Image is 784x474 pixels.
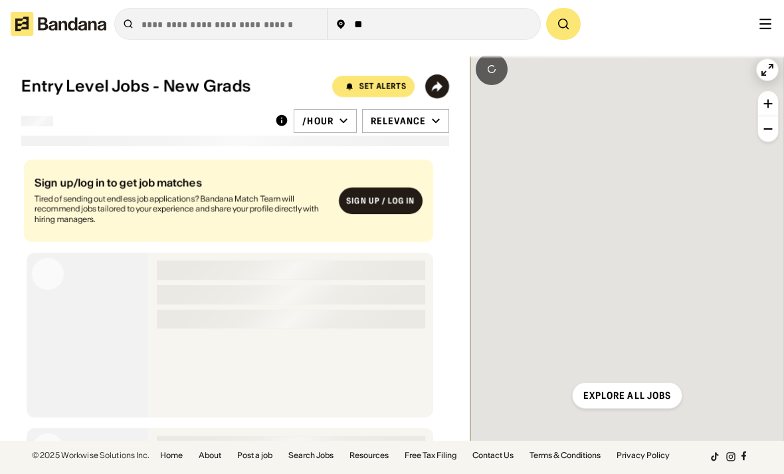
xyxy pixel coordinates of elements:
a: Search Jobs [288,451,334,459]
img: Bandana logotype [11,12,106,36]
a: Resources [349,451,389,459]
a: Post a job [237,451,272,459]
div: Set Alerts [359,82,407,90]
a: Terms & Conditions [530,451,601,459]
a: About [199,451,221,459]
a: Home [160,451,183,459]
div: Sign up / Log in [347,195,415,206]
div: Sign up/log in to get job matches [35,178,328,188]
a: Free Tax Filing [405,451,456,459]
div: Entry Level Jobs - New Grads [21,77,251,96]
a: Contact Us [472,451,514,459]
div: /hour [302,115,334,127]
a: Privacy Policy [617,451,670,459]
div: Relevance [371,115,426,127]
div: Tired of sending out endless job applications? Bandana Match Team will recommend jobs tailored to... [35,193,328,225]
div: Explore all jobs [583,391,672,400]
div: © 2025 Workwise Solutions Inc. [32,451,149,459]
